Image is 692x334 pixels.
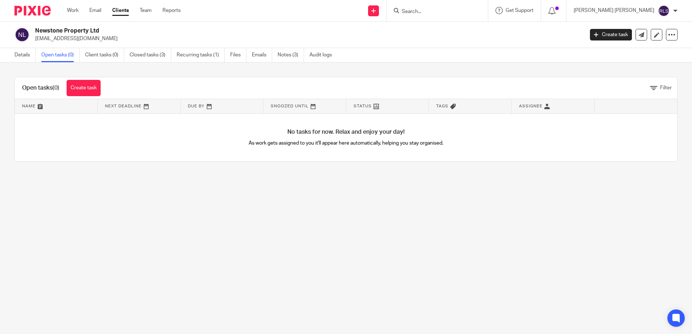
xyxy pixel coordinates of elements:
a: Create task [590,29,632,40]
a: Client tasks (0) [85,48,124,62]
a: Audit logs [309,48,337,62]
img: svg%3E [14,27,30,42]
img: Pixie [14,6,51,16]
img: svg%3E [658,5,670,17]
a: Open tasks (0) [41,48,80,62]
span: Tags [436,104,448,108]
span: Snoozed Until [271,104,309,108]
a: Clients [112,7,129,14]
a: Reports [163,7,181,14]
a: Work [67,7,79,14]
span: Get Support [506,8,533,13]
a: Emails [252,48,272,62]
a: Create task [67,80,101,96]
a: Closed tasks (3) [130,48,171,62]
h1: Open tasks [22,84,59,92]
a: Notes (3) [278,48,304,62]
a: Team [140,7,152,14]
a: Details [14,48,36,62]
p: [PERSON_NAME] [PERSON_NAME] [574,7,654,14]
span: Status [354,104,372,108]
h4: No tasks for now. Relax and enjoy your day! [15,128,677,136]
span: Filter [660,85,672,90]
h2: Newstone Property Ltd [35,27,470,35]
span: (0) [52,85,59,91]
input: Search [401,9,466,15]
p: As work gets assigned to you it'll appear here automatically, helping you stay organised. [181,140,512,147]
a: Files [230,48,246,62]
p: [EMAIL_ADDRESS][DOMAIN_NAME] [35,35,579,42]
a: Recurring tasks (1) [177,48,225,62]
a: Email [89,7,101,14]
